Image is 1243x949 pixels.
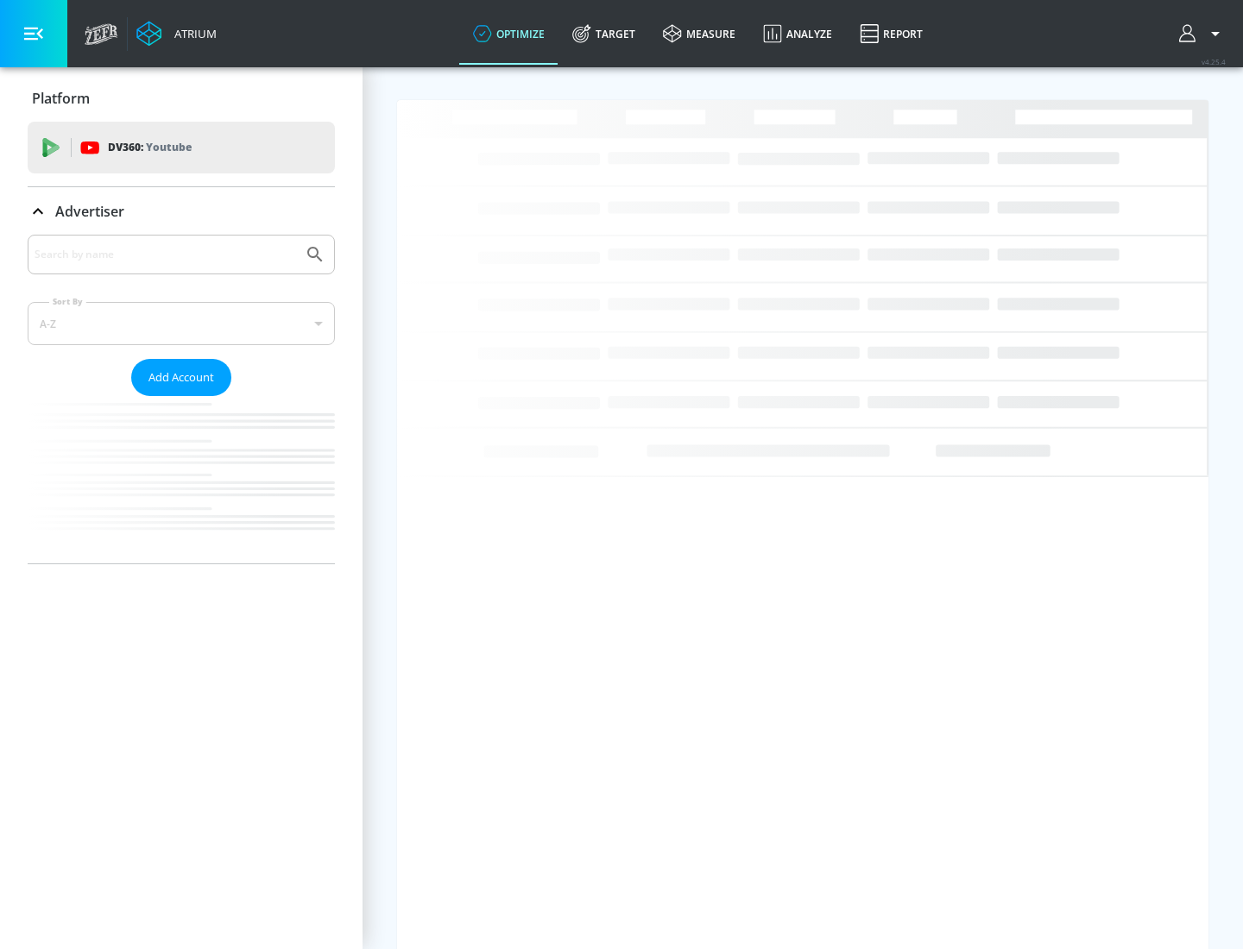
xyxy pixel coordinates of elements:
a: optimize [459,3,558,65]
div: A-Z [28,302,335,345]
a: Target [558,3,649,65]
p: Advertiser [55,202,124,221]
a: Atrium [136,21,217,47]
a: measure [649,3,749,65]
div: Atrium [167,26,217,41]
label: Sort By [49,296,86,307]
p: Platform [32,89,90,108]
button: Add Account [131,359,231,396]
a: Analyze [749,3,846,65]
span: v 4.25.4 [1202,57,1226,66]
div: DV360: Youtube [28,122,335,173]
div: Advertiser [28,235,335,563]
span: Add Account [148,368,214,387]
div: Advertiser [28,187,335,236]
div: Platform [28,74,335,123]
p: DV360: [108,138,192,157]
a: Report [846,3,937,65]
input: Search by name [35,243,296,266]
p: Youtube [146,138,192,156]
nav: list of Advertiser [28,396,335,563]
